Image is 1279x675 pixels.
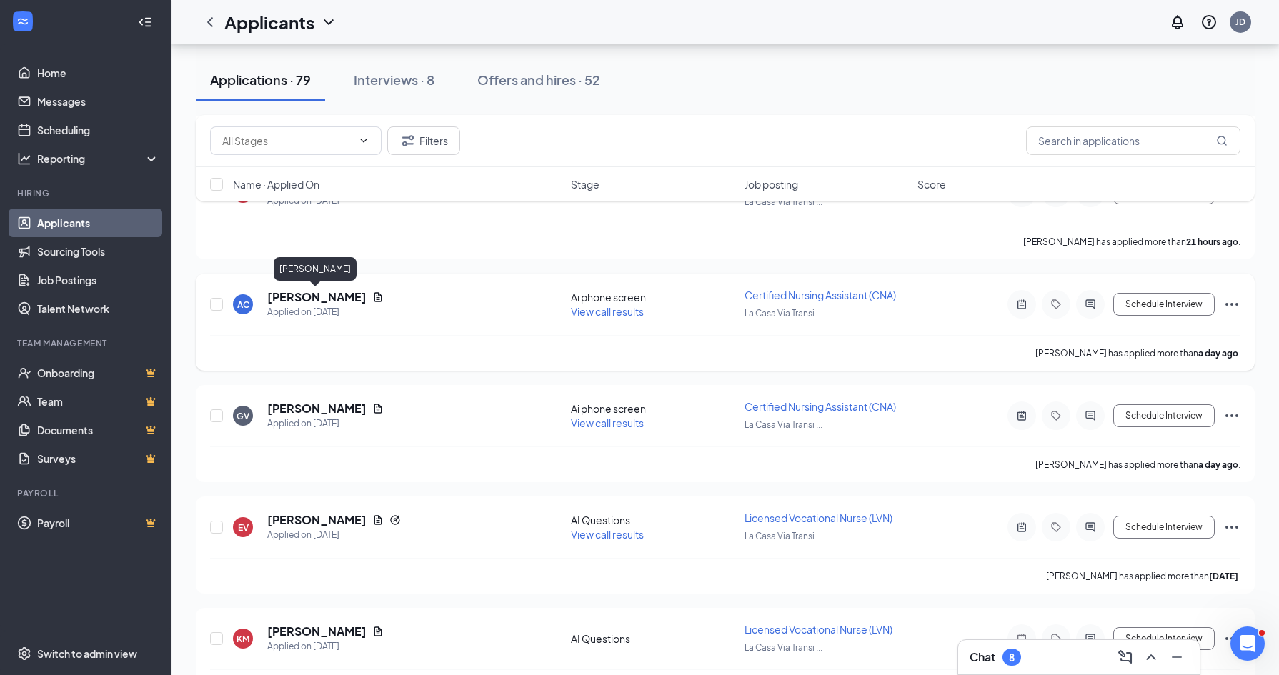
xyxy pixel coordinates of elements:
b: 21 hours ago [1186,236,1238,247]
a: Sourcing Tools [37,237,159,266]
button: ComposeMessage [1114,646,1137,669]
svg: Document [372,514,384,526]
svg: Ellipses [1223,519,1240,536]
svg: Ellipses [1223,407,1240,424]
div: AI Questions [571,631,736,646]
svg: Collapse [138,15,152,29]
svg: ChevronDown [358,135,369,146]
button: Filter Filters [387,126,460,155]
svg: ActiveNote [1013,299,1030,310]
div: Ai phone screen [571,290,736,304]
h5: [PERSON_NAME] [267,512,367,528]
svg: Tag [1047,299,1065,310]
div: Reporting [37,151,160,166]
svg: Document [372,291,384,303]
div: AI Questions [571,513,736,527]
span: View call results [571,305,644,318]
div: Interviews · 8 [354,71,434,89]
p: [PERSON_NAME] has applied more than . [1035,347,1240,359]
svg: Document [372,626,384,637]
a: TeamCrown [37,387,159,416]
span: View call results [571,528,644,541]
a: Talent Network [37,294,159,323]
a: Home [37,59,159,87]
div: Applied on [DATE] [267,639,384,654]
p: [PERSON_NAME] has applied more than . [1035,459,1240,471]
a: Scheduling [37,116,159,144]
iframe: Intercom live chat [1230,626,1265,661]
svg: ActiveNote [1013,521,1030,533]
div: Team Management [17,337,156,349]
svg: MagnifyingGlass [1216,135,1228,146]
a: OnboardingCrown [37,359,159,387]
span: Certified Nursing Assistant (CNA) [745,289,896,301]
button: Minimize [1165,646,1188,669]
span: La Casa Via Transi ... [745,642,822,653]
a: DocumentsCrown [37,416,159,444]
button: ChevronUp [1140,646,1163,669]
a: PayrollCrown [37,509,159,537]
svg: ActiveChat [1082,410,1099,421]
h5: [PERSON_NAME] [267,624,367,639]
div: Switch to admin view [37,646,137,661]
svg: ComposeMessage [1117,649,1134,666]
p: [PERSON_NAME] has applied more than . [1046,570,1240,582]
button: Schedule Interview [1113,404,1215,427]
h5: [PERSON_NAME] [267,401,367,416]
span: La Casa Via Transi ... [745,308,822,319]
svg: Ellipses [1223,296,1240,313]
div: GV [237,410,249,422]
div: JD [1235,16,1245,28]
span: Stage [571,177,599,191]
b: a day ago [1198,459,1238,470]
div: [PERSON_NAME] [274,257,357,281]
span: Licensed Vocational Nurse (LVN) [745,623,892,636]
svg: ChevronDown [320,14,337,31]
div: EV [238,521,249,534]
svg: Notifications [1169,14,1186,31]
svg: ActiveChat [1082,633,1099,644]
button: Schedule Interview [1113,516,1215,539]
a: Messages [37,87,159,116]
svg: Tag [1047,633,1065,644]
svg: ActiveChat [1082,299,1099,310]
div: Applied on [DATE] [267,528,401,542]
span: View call results [571,416,644,429]
div: Hiring [17,187,156,199]
svg: Ellipses [1223,630,1240,647]
h3: Chat [970,649,995,665]
input: Search in applications [1026,126,1240,155]
span: La Casa Via Transi ... [745,419,822,430]
span: Score [917,177,946,191]
div: Applied on [DATE] [267,305,384,319]
svg: Tag [1047,521,1065,533]
div: Offers and hires · 52 [477,71,600,89]
a: Applicants [37,209,159,237]
svg: Minimize [1168,649,1185,666]
svg: Analysis [17,151,31,166]
div: KM [237,633,249,645]
div: AC [237,299,249,311]
input: All Stages [222,133,352,149]
svg: QuestionInfo [1200,14,1218,31]
p: [PERSON_NAME] has applied more than . [1023,236,1240,248]
span: Licensed Vocational Nurse (LVN) [745,511,892,524]
button: Schedule Interview [1113,627,1215,650]
b: a day ago [1198,348,1238,359]
svg: ActiveChat [1082,521,1099,533]
svg: Document [372,403,384,414]
span: Name · Applied On [233,177,319,191]
svg: Reapply [389,514,401,526]
svg: Tag [1047,410,1065,421]
a: Job Postings [37,266,159,294]
div: Applications · 79 [210,71,311,89]
svg: ChevronLeft [201,14,219,31]
h5: [PERSON_NAME] [267,289,367,305]
div: Applied on [DATE] [267,416,384,431]
svg: ChevronUp [1143,649,1160,666]
div: Payroll [17,487,156,499]
div: 8 [1009,651,1015,664]
b: [DATE] [1209,571,1238,581]
a: SurveysCrown [37,444,159,473]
